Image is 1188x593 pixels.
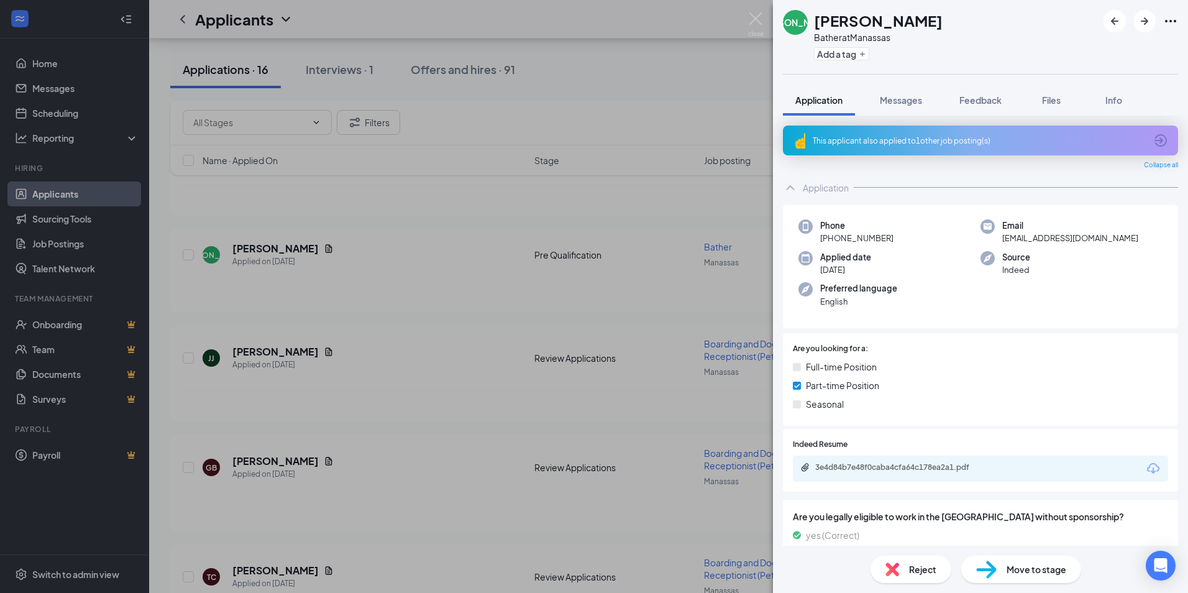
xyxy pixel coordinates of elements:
span: Email [1002,219,1138,232]
span: Indeed [1002,264,1030,276]
svg: Ellipses [1163,14,1178,29]
span: Move to stage [1007,563,1066,576]
img: 1755887412032553598.png [9,9,21,21]
svg: ArrowLeftNew [1107,14,1122,29]
span: Reject [909,563,936,576]
span: Phone [820,219,893,232]
span: Feedback [959,94,1002,106]
span: Are you legally eligible to work in the [GEOGRAPHIC_DATA] without sponsorship? [793,510,1168,523]
button: PlusAdd a tag [814,47,869,60]
div: Open Intercom Messenger [1146,551,1176,581]
p: Please watch this 2-minute video to review the warning signs from the recent phishing email so th... [21,149,178,198]
span: English [820,295,897,308]
div: Application [803,182,849,194]
h1: [PERSON_NAME] [814,10,943,31]
span: [DATE] [820,264,871,276]
div: This applicant also applied to 1 other job posting(s) [813,136,1146,146]
p: Phishing is getting sophisticated, with red flags less apparent. Any email that is suspicious, SP... [21,57,178,107]
div: Bather at Manassas [814,31,943,44]
span: yes (Correct) [806,528,859,542]
svg: Download [1146,461,1161,476]
span: [EMAIL_ADDRESS][DOMAIN_NAME] [1002,232,1138,244]
div: [PERSON_NAME] [759,16,831,29]
span: Are you looking for a: [793,343,868,355]
span: Preferred language [820,282,897,295]
span: Full-time Position [806,360,877,374]
span: Indeed Resume [793,439,848,451]
span: Source [1002,251,1030,264]
div: It looks like nobody's here, so I'm closing this conversation. [10,281,189,323]
span: Files [1042,94,1061,106]
span: Collapse all [1144,160,1178,170]
svg: Plus [859,50,866,58]
span: [PHONE_NUMBER] [820,232,893,244]
img: 1755887412032553598.png [1,1,26,26]
div: 3e4d84b7e48f0caba4cfa64c178ea2a1.pdf [815,462,989,472]
svg: ArrowCircle [1153,133,1168,148]
svg: ChevronUp [783,180,798,195]
span: Info [1105,94,1122,106]
button: ArrowRight [1133,10,1156,32]
a: Paperclip3e4d84b7e48f0caba4cfa64c178ea2a1.pdf [800,462,1002,474]
span: Messages [880,94,922,106]
span: Part-time Position [806,379,879,392]
strong: REPORTED [31,87,76,97]
div: NVA CyberSecurity [26,9,121,21]
svg: Paperclip [800,462,810,472]
button: ArrowLeftNew [1103,10,1126,32]
span: Applied date [820,251,871,264]
span: Application [795,94,843,106]
svg: ArrowRight [1137,14,1152,29]
span: Seasonal [806,397,844,411]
